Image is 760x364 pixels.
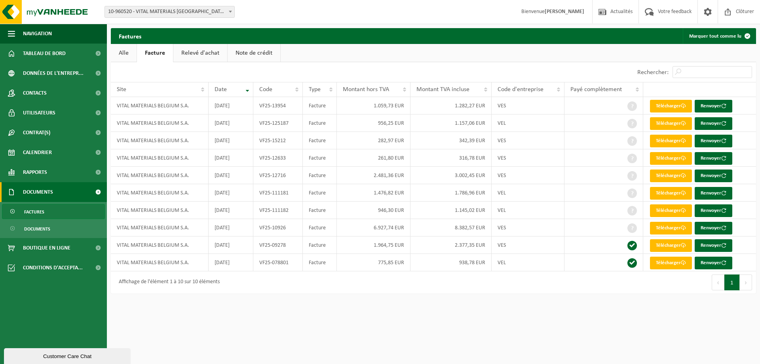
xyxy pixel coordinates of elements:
[695,170,732,182] button: Renvoyer
[637,69,669,76] label: Rechercher:
[117,86,126,93] span: Site
[492,184,564,202] td: VEL
[410,149,492,167] td: 316,78 EUR
[650,135,692,147] a: Télécharger
[111,97,209,114] td: VITAL MATERIALS BELGIUM S.A.
[337,184,410,202] td: 1.476,82 EUR
[209,97,253,114] td: [DATE]
[337,114,410,132] td: 956,25 EUR
[215,86,227,93] span: Date
[111,184,209,202] td: VITAL MATERIALS BELGIUM S.A.
[209,149,253,167] td: [DATE]
[492,114,564,132] td: VEL
[337,219,410,236] td: 6.927,74 EUR
[104,6,235,18] span: 10-960520 - VITAL MATERIALS BELGIUM S.A. - TILLY
[173,44,227,62] a: Relevé d'achat
[303,97,337,114] td: Facture
[695,135,732,147] button: Renvoyer
[115,275,220,290] div: Affichage de l'élément 1 à 10 sur 10 éléments
[650,100,692,112] a: Télécharger
[253,97,303,114] td: VF25-13954
[410,184,492,202] td: 1.786,96 EUR
[650,152,692,165] a: Télécharger
[23,103,55,123] span: Utilisateurs
[111,236,209,254] td: VITAL MATERIALS BELGIUM S.A.
[309,86,321,93] span: Type
[410,167,492,184] td: 3.002,45 EUR
[492,97,564,114] td: VES
[253,114,303,132] td: VF25-125187
[23,24,52,44] span: Navigation
[23,83,47,103] span: Contacts
[209,114,253,132] td: [DATE]
[650,204,692,217] a: Télécharger
[337,254,410,271] td: 775,85 EUR
[303,254,337,271] td: Facture
[303,114,337,132] td: Facture
[23,162,47,182] span: Rapports
[209,184,253,202] td: [DATE]
[410,254,492,271] td: 938,78 EUR
[695,222,732,234] button: Renvoyer
[111,28,149,44] h2: Factures
[209,219,253,236] td: [DATE]
[695,117,732,130] button: Renvoyer
[23,44,66,63] span: Tableau de bord
[695,152,732,165] button: Renvoyer
[337,97,410,114] td: 1.059,73 EUR
[111,132,209,149] td: VITAL MATERIALS BELGIUM S.A.
[498,86,543,93] span: Code d'entreprise
[570,86,622,93] span: Payé complètement
[23,182,53,202] span: Documents
[253,202,303,219] td: VF25-111182
[259,86,272,93] span: Code
[209,132,253,149] td: [DATE]
[137,44,173,62] a: Facture
[545,9,584,15] strong: [PERSON_NAME]
[253,236,303,254] td: VF25-09278
[650,187,692,200] a: Télécharger
[492,202,564,219] td: VEL
[695,100,732,112] button: Renvoyer
[228,44,280,62] a: Note de crédit
[24,221,50,236] span: Documents
[492,254,564,271] td: VEL
[410,236,492,254] td: 2.377,35 EUR
[695,204,732,217] button: Renvoyer
[650,170,692,182] a: Télécharger
[253,132,303,149] td: VF25-15212
[23,123,50,143] span: Contrat(s)
[410,132,492,149] td: 342,39 EUR
[4,347,132,364] iframe: chat widget
[303,202,337,219] td: Facture
[343,86,389,93] span: Montant hors TVA
[105,6,234,17] span: 10-960520 - VITAL MATERIALS BELGIUM S.A. - TILLY
[683,28,755,44] button: Marquer tout comme lu
[111,219,209,236] td: VITAL MATERIALS BELGIUM S.A.
[410,219,492,236] td: 8.382,57 EUR
[253,219,303,236] td: VF25-10926
[492,167,564,184] td: VES
[410,97,492,114] td: 1.282,27 EUR
[111,254,209,271] td: VITAL MATERIALS BELGIUM S.A.
[111,114,209,132] td: VITAL MATERIALS BELGIUM S.A.
[695,187,732,200] button: Renvoyer
[209,202,253,219] td: [DATE]
[253,254,303,271] td: VF25-078801
[23,238,70,258] span: Boutique en ligne
[337,236,410,254] td: 1.964,75 EUR
[303,132,337,149] td: Facture
[209,167,253,184] td: [DATE]
[650,239,692,252] a: Télécharger
[303,219,337,236] td: Facture
[2,221,105,236] a: Documents
[111,44,137,62] a: Alle
[712,274,724,290] button: Previous
[410,114,492,132] td: 1.157,06 EUR
[303,149,337,167] td: Facture
[492,132,564,149] td: VES
[253,167,303,184] td: VF25-12716
[740,274,752,290] button: Next
[337,202,410,219] td: 946,30 EUR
